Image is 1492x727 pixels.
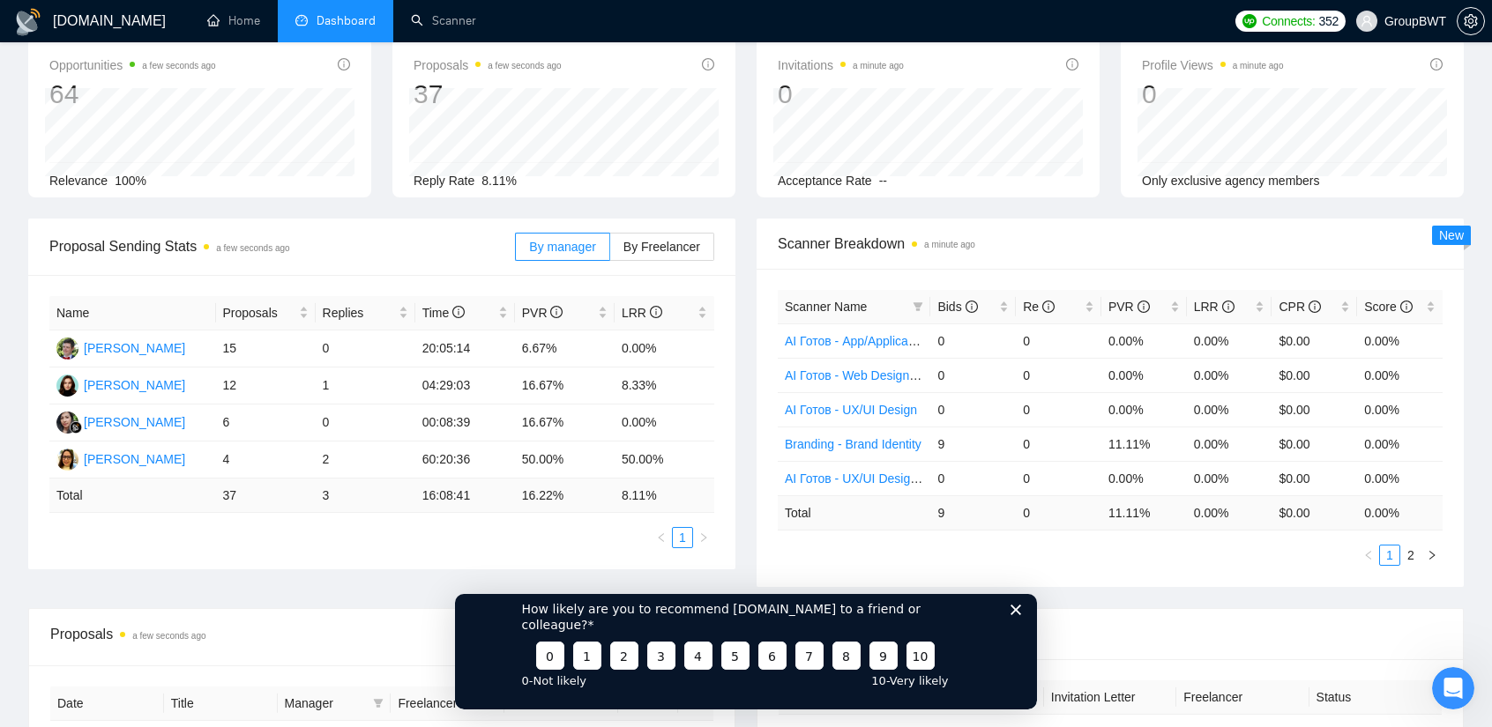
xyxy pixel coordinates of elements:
[785,300,867,314] span: Scanner Name
[1142,174,1320,188] span: Only exclusive agency members
[515,441,615,478] td: 50.00%
[1016,495,1101,530] td: 0
[317,13,376,28] span: Dashboard
[909,293,927,320] span: filter
[522,306,563,320] span: PVR
[414,78,562,111] div: 37
[1272,427,1357,461] td: $0.00
[56,338,78,360] img: AS
[207,13,260,28] a: homeHome
[164,686,278,721] th: Title
[698,532,709,543] span: right
[316,296,415,330] th: Replies
[1016,392,1101,427] td: 0
[1242,14,1257,28] img: upwork-logo.png
[702,58,714,70] span: info-circle
[1233,61,1284,70] time: a minute ago
[1016,323,1101,358] td: 0
[56,449,78,471] img: OL
[1400,300,1413,313] span: info-circle
[615,330,714,367] td: 0.00%
[1142,78,1284,111] div: 0
[778,495,930,530] td: Total
[316,404,415,441] td: 0
[216,330,316,367] td: 15
[223,303,295,323] span: Proposals
[1044,680,1176,715] th: Invitation Letter
[650,306,662,318] span: info-circle
[615,441,714,478] td: 50.00%
[515,367,615,404] td: 16.67%
[1363,550,1374,560] span: left
[1272,495,1357,530] td: $ 0.00
[615,404,714,441] td: 0.00%
[415,367,515,404] td: 04:29:03
[391,686,504,721] th: Freelancer
[56,412,78,434] img: SN
[488,61,561,70] time: a few seconds ago
[84,375,185,395] div: [PERSON_NAME]
[1016,461,1101,495] td: 0
[615,367,714,404] td: 8.33%
[49,235,515,257] span: Proposal Sending Stats
[1272,323,1357,358] td: $0.00
[1309,680,1442,715] th: Status
[216,296,316,330] th: Proposals
[1421,545,1443,566] button: right
[1101,427,1187,461] td: 11.11%
[373,698,384,708] span: filter
[1379,545,1400,566] li: 1
[785,471,928,486] a: AI Готов - UX/UI Designer
[1400,545,1421,566] li: 2
[50,623,382,651] div: Proposals
[216,367,316,404] td: 12
[369,690,387,716] span: filter
[1432,667,1474,709] iframe: Intercom live chat
[1358,545,1379,566] button: left
[930,392,1016,427] td: 0
[1380,545,1399,565] a: 1
[49,296,216,330] th: Name
[295,14,308,26] span: dashboard
[1176,680,1309,715] th: Freelancer
[1016,358,1101,392] td: 0
[216,441,316,478] td: 4
[1187,323,1272,358] td: 0.00%
[1457,14,1485,28] a: setting
[1427,550,1437,560] span: right
[966,300,978,313] span: info-circle
[785,334,928,348] a: AI Готов - App/Application
[1187,427,1272,461] td: 0.00%
[1042,300,1055,313] span: info-circle
[651,527,672,548] li: Previous Page
[1357,461,1443,495] td: 0.00%
[1439,228,1464,242] span: New
[84,449,185,469] div: [PERSON_NAME]
[1364,300,1412,314] span: Score
[481,174,517,188] span: 8.11%
[651,527,672,548] button: left
[778,55,904,76] span: Invitations
[1101,392,1187,427] td: 0.00%
[1357,358,1443,392] td: 0.00%
[785,368,1095,382] a: AI Готов - Web Design Intermediate минус Development
[1101,461,1187,495] td: 0.00%
[1194,300,1235,314] span: LRR
[1187,495,1272,530] td: 0.00 %
[1187,358,1272,392] td: 0.00%
[1023,300,1055,314] span: Re
[550,306,563,318] span: info-circle
[930,495,1016,530] td: 9
[115,174,146,188] span: 100%
[529,240,595,254] span: By manager
[1401,545,1421,565] a: 2
[879,174,887,188] span: --
[422,306,465,320] span: Time
[84,412,185,432] div: [PERSON_NAME]
[1430,58,1443,70] span: info-circle
[785,403,917,417] a: AI Готов - UX/UI Design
